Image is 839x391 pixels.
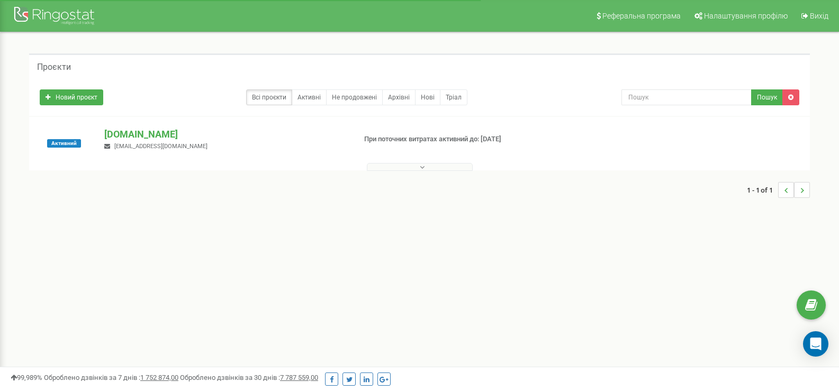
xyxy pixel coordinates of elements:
a: Нові [415,89,440,105]
span: 99,989% [11,374,42,381]
a: Всі проєкти [246,89,292,105]
u: 1 752 874,00 [140,374,178,381]
a: Архівні [382,89,416,105]
p: [DOMAIN_NAME] [104,128,347,141]
div: Open Intercom Messenger [803,331,828,357]
a: Активні [292,89,327,105]
button: Пошук [751,89,783,105]
span: Оброблено дзвінків за 7 днів : [44,374,178,381]
a: Тріал [440,89,467,105]
span: Реферальна програма [602,12,681,20]
h5: Проєкти [37,62,71,72]
p: При поточних витратах активний до: [DATE] [364,134,542,144]
span: Активний [47,139,81,148]
span: Оброблено дзвінків за 30 днів : [180,374,318,381]
a: Не продовжені [326,89,383,105]
u: 7 787 559,00 [280,374,318,381]
span: Налаштування профілю [704,12,788,20]
a: Новий проєкт [40,89,103,105]
span: Вихід [810,12,828,20]
input: Пошук [621,89,752,105]
span: [EMAIL_ADDRESS][DOMAIN_NAME] [114,143,208,150]
span: 1 - 1 of 1 [747,182,778,198]
nav: ... [747,171,810,208]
